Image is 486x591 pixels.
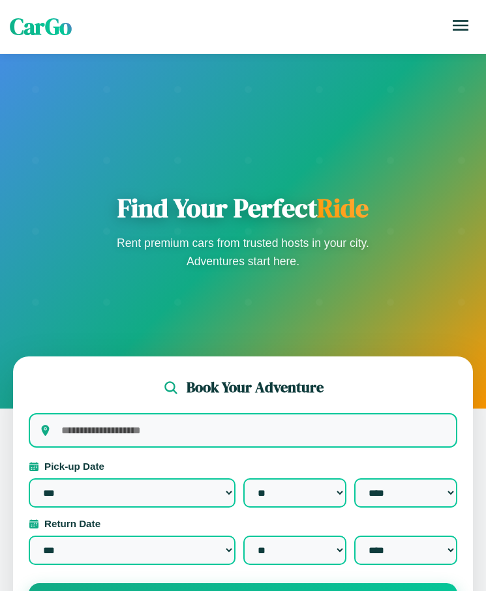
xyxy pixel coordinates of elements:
h1: Find Your Perfect [113,192,374,223]
label: Return Date [29,518,457,529]
span: CarGo [10,11,72,42]
h2: Book Your Adventure [187,377,324,397]
p: Rent premium cars from trusted hosts in your city. Adventures start here. [113,234,374,270]
span: Ride [317,190,369,225]
label: Pick-up Date [29,461,457,472]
